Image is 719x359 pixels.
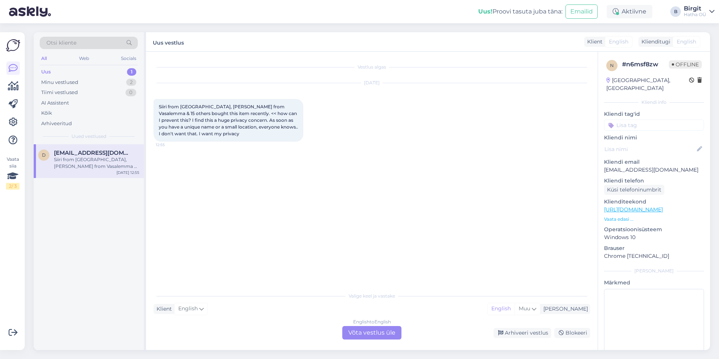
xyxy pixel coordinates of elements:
[604,158,704,166] p: Kliendi email
[604,198,704,206] p: Klienditeekond
[540,305,588,313] div: [PERSON_NAME]
[41,99,69,107] div: AI Assistent
[159,104,299,136] span: Siiri from [GEOGRAPHIC_DATA], [PERSON_NAME] from Vasalemma & 15 others bought this item recently....
[494,328,551,338] div: Arhiveeri vestlus
[41,109,52,117] div: Kõik
[153,37,184,47] label: Uus vestlus
[684,12,706,18] div: Hatha OÜ
[604,279,704,287] p: Märkmed
[604,177,704,185] p: Kliendi telefon
[584,38,603,46] div: Klient
[154,305,172,313] div: Klient
[604,99,704,106] div: Kliendi info
[72,133,106,140] span: Uued vestlused
[604,226,704,233] p: Operatsioonisüsteem
[622,60,669,69] div: # n6msf8zw
[41,120,72,127] div: Arhiveeritud
[6,38,20,52] img: Askly Logo
[604,206,663,213] a: [URL][DOMAIN_NAME]
[638,38,670,46] div: Klienditugi
[684,6,715,18] a: BirgitHatha OÜ
[342,326,401,340] div: Võta vestlus üle
[54,150,132,156] span: draeconis@gmail.com
[54,156,139,170] div: Siiri from [GEOGRAPHIC_DATA], [PERSON_NAME] from Vasalemma & 15 others bought this item recently....
[125,89,136,96] div: 0
[604,110,704,118] p: Kliendi tag'id
[565,4,598,19] button: Emailid
[488,303,515,314] div: English
[604,120,704,131] input: Lisa tag
[604,216,704,223] p: Vaata edasi ...
[156,142,184,148] span: 12:55
[353,319,391,325] div: English to English
[40,54,48,63] div: All
[154,293,590,299] div: Valige keel ja vastake
[41,68,51,76] div: Uus
[116,170,139,175] div: [DATE] 12:55
[41,89,78,96] div: Tiimi vestlused
[669,60,702,69] span: Offline
[604,252,704,260] p: Chrome [TECHNICAL_ID]
[6,156,19,190] div: Vaata siia
[604,233,704,241] p: Windows 10
[127,68,136,76] div: 1
[677,38,696,46] span: English
[604,185,664,195] div: Küsi telefoninumbrit
[78,54,91,63] div: Web
[154,79,590,86] div: [DATE]
[178,305,198,313] span: English
[609,38,628,46] span: English
[610,63,614,68] span: n
[478,8,492,15] b: Uus!
[519,305,530,312] span: Muu
[478,7,562,16] div: Proovi tasuta juba täna:
[119,54,138,63] div: Socials
[126,79,136,86] div: 2
[604,134,704,142] p: Kliendi nimi
[154,64,590,70] div: Vestlus algas
[604,244,704,252] p: Brauser
[604,145,695,153] input: Lisa nimi
[606,76,689,92] div: [GEOGRAPHIC_DATA], [GEOGRAPHIC_DATA]
[670,6,681,17] div: B
[684,6,706,12] div: Birgit
[607,5,652,18] div: Aktiivne
[41,79,78,86] div: Minu vestlused
[604,268,704,274] div: [PERSON_NAME]
[554,328,590,338] div: Blokeeri
[6,183,19,190] div: 2 / 3
[604,166,704,174] p: [EMAIL_ADDRESS][DOMAIN_NAME]
[42,152,46,158] span: d
[46,39,76,47] span: Otsi kliente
